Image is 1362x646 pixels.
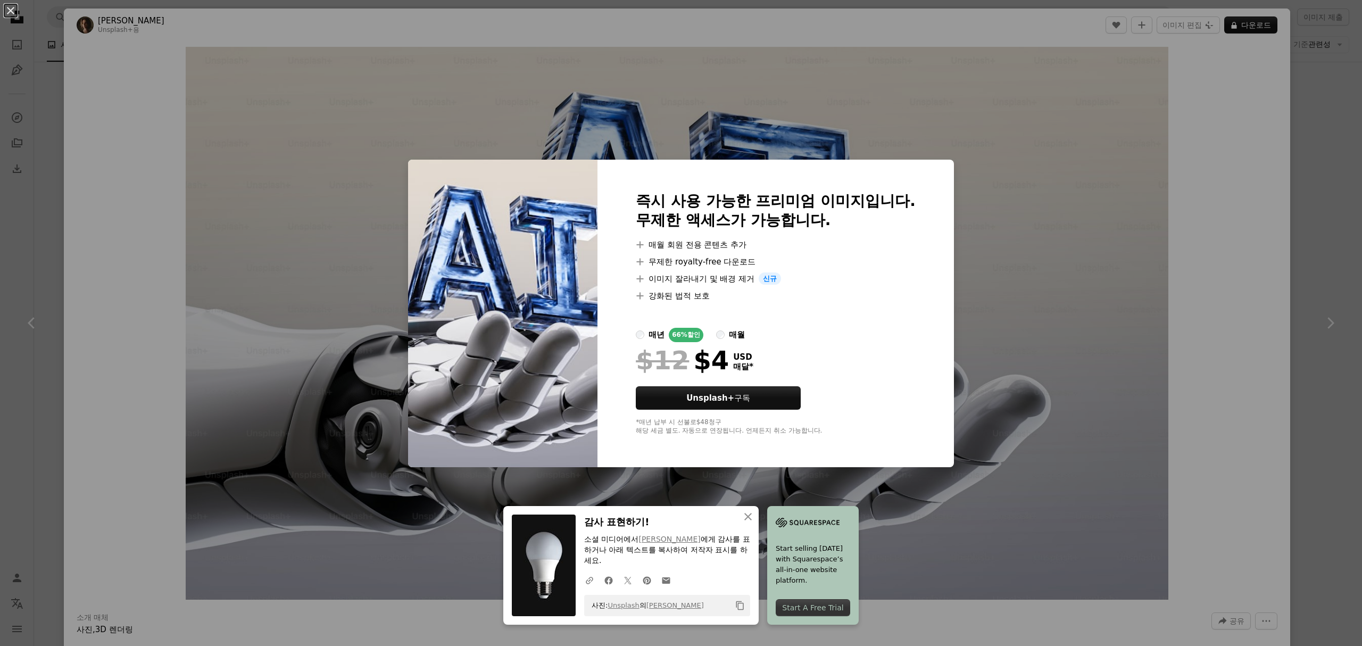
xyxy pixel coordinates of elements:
[638,535,700,543] a: [PERSON_NAME]
[636,346,729,374] div: $4
[599,569,618,591] a: Facebook에 공유
[767,506,859,625] a: Start selling [DATE] with Squarespace’s all-in-one website platform.Start A Free Trial
[636,272,916,285] li: 이미지 잘라내기 및 배경 제거
[584,534,750,566] p: 소셜 미디어에서 에게 감사를 표하거나 아래 텍스트를 복사하여 저작자 표시를 하세요.
[776,543,850,586] span: Start selling [DATE] with Squarespace’s all-in-one website platform.
[637,569,657,591] a: Pinterest에 공유
[636,386,801,410] button: Unsplash+구독
[636,346,689,374] span: $12
[636,330,644,339] input: 매년66%할인
[636,255,916,268] li: 무제한 royalty-free 다운로드
[636,418,916,435] div: *매년 납부 시 선불로 $48 청구 해당 세금 별도. 자동으로 연장됩니다. 언제든지 취소 가능합니다.
[649,328,665,341] div: 매년
[731,597,749,615] button: 클립보드에 복사하기
[776,515,840,531] img: file-1705255347840-230a6ab5bca9image
[716,330,725,339] input: 매월
[646,601,704,609] a: [PERSON_NAME]
[584,515,750,530] h3: 감사 표현하기!
[636,192,916,230] h2: 즉시 사용 가능한 프리미엄 이미지입니다. 무제한 액세스가 가능합니다.
[408,160,597,468] img: premium_photo-1676637656166-cb7b3a43b81a
[686,393,734,403] strong: Unsplash+
[657,569,676,591] a: 이메일로 공유에 공유
[618,569,637,591] a: Twitter에 공유
[636,289,916,302] li: 강화된 법적 보호
[729,328,745,341] div: 매월
[669,328,703,342] div: 66% 할인
[733,352,753,362] span: USD
[776,599,850,616] div: Start A Free Trial
[586,597,704,614] span: 사진: 의
[636,238,916,251] li: 매월 회원 전용 콘텐츠 추가
[759,272,781,285] span: 신규
[608,601,639,609] a: Unsplash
